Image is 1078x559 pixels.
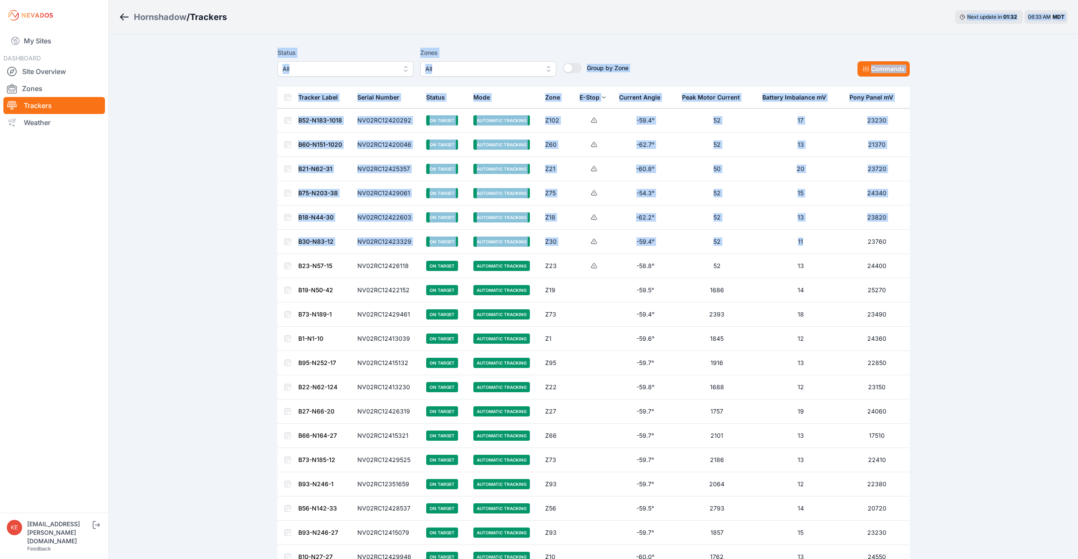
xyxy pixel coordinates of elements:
[298,214,334,221] a: B18-N44-30
[614,108,676,133] td: -59.4°
[540,133,574,157] td: Z60
[677,521,757,545] td: 1857
[352,133,422,157] td: NV02RC12420046
[426,358,458,368] span: On Target
[844,181,910,205] td: 24340
[757,278,844,302] td: 14
[357,93,399,102] div: Serial Number
[844,351,910,375] td: 22850
[614,205,676,230] td: -62.2°
[298,529,338,536] a: B93-N246-27
[190,11,227,23] h3: Trackers
[119,6,227,28] nav: Breadcrumb
[298,359,336,366] a: B95-N252-17
[849,87,900,108] button: Pony Panel mV
[352,254,422,278] td: NV02RC12426118
[682,93,740,102] div: Peak Motor Current
[298,456,335,463] a: B73-N185-12
[540,375,574,399] td: Z22
[473,164,530,174] span: Automatic Tracking
[426,479,458,489] span: On Target
[3,80,105,97] a: Zones
[3,54,41,62] span: DASHBOARD
[844,375,910,399] td: 23150
[844,254,910,278] td: 24400
[298,93,338,102] div: Tracker Label
[426,237,458,247] span: On Target
[540,230,574,254] td: Z30
[352,230,422,254] td: NV02RC12423329
[614,133,676,157] td: -62.7°
[540,472,574,496] td: Z93
[473,406,530,416] span: Automatic Tracking
[614,302,676,327] td: -59.4°
[757,108,844,133] td: 17
[473,309,530,319] span: Automatic Tracking
[7,9,54,22] img: Nevados
[1028,14,1051,20] span: 06:33 AM
[844,302,910,327] td: 23490
[540,278,574,302] td: Z19
[420,48,556,58] label: Zones
[426,188,458,198] span: On Target
[677,108,757,133] td: 52
[473,87,497,108] button: Mode
[540,327,574,351] td: Z1
[844,521,910,545] td: 23230
[545,93,560,102] div: Zone
[426,87,452,108] button: Status
[967,14,1002,20] span: Next update in
[677,302,757,327] td: 2393
[677,472,757,496] td: 2064
[614,254,676,278] td: -58.8°
[298,408,334,415] a: B27-N66-20
[426,140,458,150] span: On Target
[352,327,422,351] td: NV02RC12413039
[614,351,676,375] td: -59.7°
[540,205,574,230] td: Z18
[677,351,757,375] td: 1916
[473,140,530,150] span: Automatic Tracking
[540,108,574,133] td: Z102
[757,521,844,545] td: 15
[277,48,413,58] label: Status
[426,261,458,271] span: On Target
[677,448,757,472] td: 2186
[298,165,332,172] a: B21-N62-31
[540,448,574,472] td: Z73
[473,382,530,392] span: Automatic Tracking
[844,327,910,351] td: 24360
[614,157,676,181] td: -60.8°
[682,87,747,108] button: Peak Motor Current
[426,503,458,513] span: On Target
[757,375,844,399] td: 12
[298,189,338,197] a: B75-N203-38
[425,64,539,74] span: All
[473,115,530,125] span: Automatic Tracking
[298,262,332,269] a: B23-N57-15
[352,302,422,327] td: NV02RC12429461
[757,448,844,472] td: 13
[134,11,187,23] a: Hornshadow
[473,479,530,489] span: Automatic Tracking
[426,93,445,102] div: Status
[298,87,345,108] button: Tracker Label
[473,455,530,465] span: Automatic Tracking
[844,472,910,496] td: 22380
[352,351,422,375] td: NV02RC12415132
[844,399,910,424] td: 24060
[352,521,422,545] td: NV02RC12415079
[283,64,396,74] span: All
[3,31,105,51] a: My Sites
[277,61,413,77] button: All
[298,311,332,318] a: B73-N189-1
[473,431,530,441] span: Automatic Tracking
[757,181,844,205] td: 15
[426,115,458,125] span: On Target
[844,157,910,181] td: 23720
[426,164,458,174] span: On Target
[7,520,22,535] img: keadams@sundt.com
[473,528,530,538] span: Automatic Tracking
[677,424,757,448] td: 2101
[614,375,676,399] td: -59.8°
